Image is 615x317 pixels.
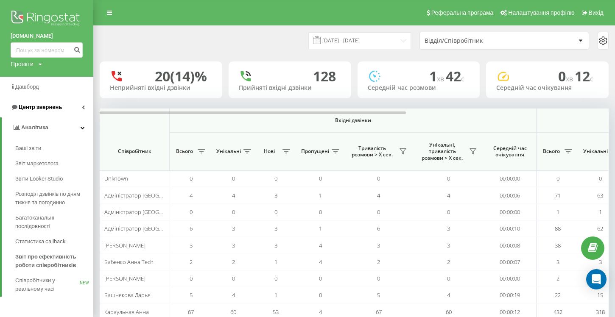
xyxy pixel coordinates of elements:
[418,142,467,161] span: Унікальні, тривалість розмови > Х сек.
[319,308,322,316] span: 4
[15,210,93,234] a: Багатоканальні послідовності
[230,308,236,316] span: 60
[319,291,322,299] span: 0
[190,258,193,266] span: 2
[377,258,380,266] span: 2
[232,242,235,249] span: 3
[490,145,530,158] span: Середній час очікування
[15,175,63,183] span: Звіти Looker Studio
[107,148,162,155] span: Співробітник
[447,192,450,199] span: 4
[597,291,603,299] span: 15
[319,175,322,182] span: 0
[190,192,193,199] span: 4
[11,8,83,30] img: Ringostat logo
[484,204,537,220] td: 00:00:00
[437,74,446,83] span: хв
[104,308,149,316] span: Караульная Анна
[155,68,207,84] div: 20 (14)%
[15,249,93,273] a: Звіт про ефективність роботи співробітників
[274,258,277,266] span: 1
[541,148,562,155] span: Всього
[232,291,235,299] span: 4
[190,275,193,282] span: 0
[232,225,235,232] span: 3
[319,225,322,232] span: 1
[484,220,537,237] td: 00:00:10
[586,269,607,289] div: Open Intercom Messenger
[555,192,561,199] span: 71
[319,208,322,216] span: 0
[15,159,59,168] span: Звіт маркетолога
[216,148,241,155] span: Унікальні
[104,275,145,282] span: [PERSON_NAME]
[556,275,559,282] span: 2
[274,242,277,249] span: 3
[566,74,575,83] span: хв
[274,192,277,199] span: 3
[508,9,574,16] span: Налаштування профілю
[377,291,380,299] span: 5
[19,104,62,110] span: Центр звернень
[104,242,145,249] span: [PERSON_NAME]
[556,208,559,216] span: 1
[484,287,537,303] td: 00:00:19
[15,144,41,153] span: Ваші звіти
[575,67,593,85] span: 12
[597,192,603,199] span: 63
[104,258,154,266] span: Бабенко Анна Tech
[110,84,212,92] div: Неприйняті вхідні дзвінки
[431,9,494,16] span: Реферальна програма
[555,242,561,249] span: 38
[232,275,235,282] span: 0
[589,9,604,16] span: Вихід
[104,175,128,182] span: Unknown
[21,124,48,131] span: Аналiтика
[599,175,602,182] span: 0
[368,84,470,92] div: Середній час розмови
[190,208,193,216] span: 0
[429,67,446,85] span: 1
[232,208,235,216] span: 0
[15,253,89,270] span: Звіт про ефективність роботи співробітників
[447,175,450,182] span: 0
[15,214,89,231] span: Багатоканальні послідовності
[556,175,559,182] span: 0
[313,68,336,84] div: 128
[15,156,93,171] a: Звіт маркетолога
[232,258,235,266] span: 2
[15,83,39,90] span: Дашборд
[319,275,322,282] span: 0
[274,275,277,282] span: 0
[425,37,526,44] div: Відділ/Співробітник
[259,148,280,155] span: Нові
[583,148,608,155] span: Унікальні
[555,291,561,299] span: 22
[377,242,380,249] span: 3
[377,275,380,282] span: 0
[377,208,380,216] span: 0
[104,192,195,199] span: Адміністратор [GEOGRAPHIC_DATA]
[597,225,603,232] span: 62
[15,141,93,156] a: Ваші звіти
[556,258,559,266] span: 3
[484,187,537,203] td: 00:00:06
[15,190,89,207] span: Розподіл дзвінків по дням тижня та погодинно
[447,208,450,216] span: 0
[232,175,235,182] span: 0
[446,308,452,316] span: 60
[301,148,329,155] span: Пропущені
[447,225,450,232] span: 3
[274,225,277,232] span: 3
[15,171,93,186] a: Звіти Looker Studio
[599,258,602,266] span: 3
[319,258,322,266] span: 4
[377,175,380,182] span: 0
[348,145,397,158] span: Тривалість розмови > Х сек.
[447,291,450,299] span: 4
[239,84,341,92] div: Прийняті вхідні дзвінки
[319,242,322,249] span: 4
[484,170,537,187] td: 00:00:00
[599,208,602,216] span: 1
[273,308,279,316] span: 53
